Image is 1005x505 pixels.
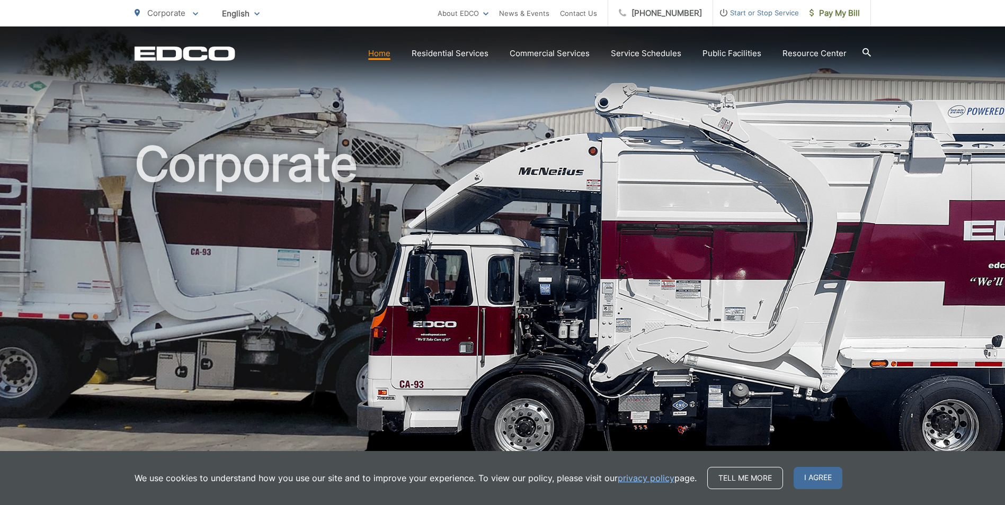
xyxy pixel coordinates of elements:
[702,47,761,60] a: Public Facilities
[560,7,597,20] a: Contact Us
[499,7,549,20] a: News & Events
[438,7,488,20] a: About EDCO
[810,7,860,20] span: Pay My Bill
[412,47,488,60] a: Residential Services
[214,4,268,23] span: English
[510,47,590,60] a: Commercial Services
[135,46,235,61] a: EDCD logo. Return to the homepage.
[794,467,842,489] span: I agree
[611,47,681,60] a: Service Schedules
[782,47,847,60] a: Resource Center
[618,472,674,484] a: privacy policy
[707,467,783,489] a: Tell me more
[368,47,390,60] a: Home
[135,472,697,484] p: We use cookies to understand how you use our site and to improve your experience. To view our pol...
[147,8,185,18] span: Corporate
[135,138,871,473] h1: Corporate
